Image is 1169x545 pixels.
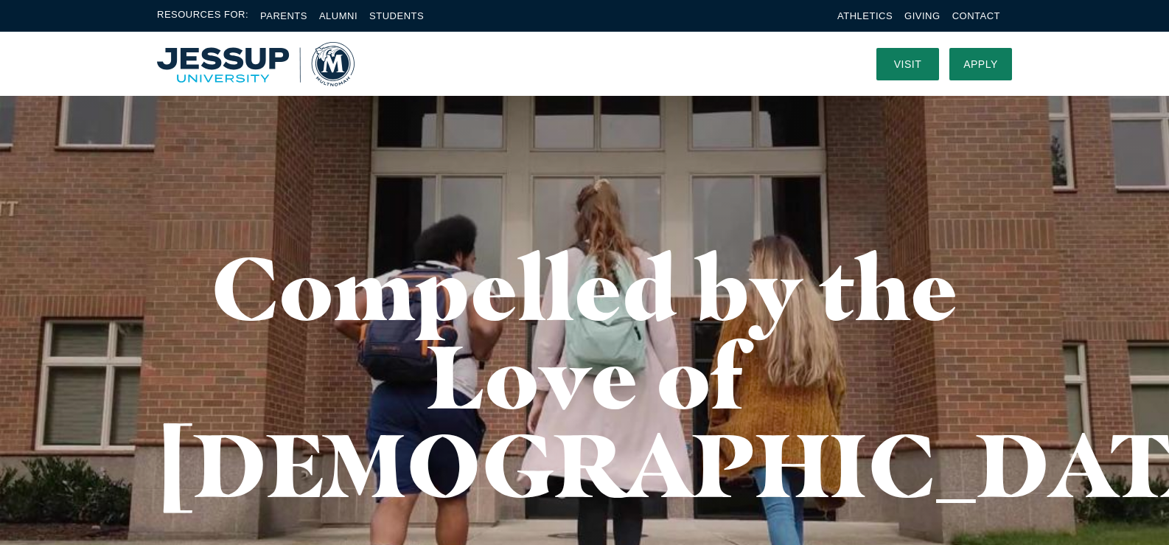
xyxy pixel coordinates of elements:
[260,10,307,21] a: Parents
[157,243,1012,509] h1: Compelled by the Love of [DEMOGRAPHIC_DATA]
[157,42,355,86] a: Home
[157,42,355,86] img: Multnomah University Logo
[876,48,939,80] a: Visit
[904,10,941,21] a: Giving
[952,10,1000,21] a: Contact
[949,48,1012,80] a: Apply
[157,7,248,24] span: Resources For:
[369,10,424,21] a: Students
[319,10,357,21] a: Alumni
[837,10,893,21] a: Athletics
